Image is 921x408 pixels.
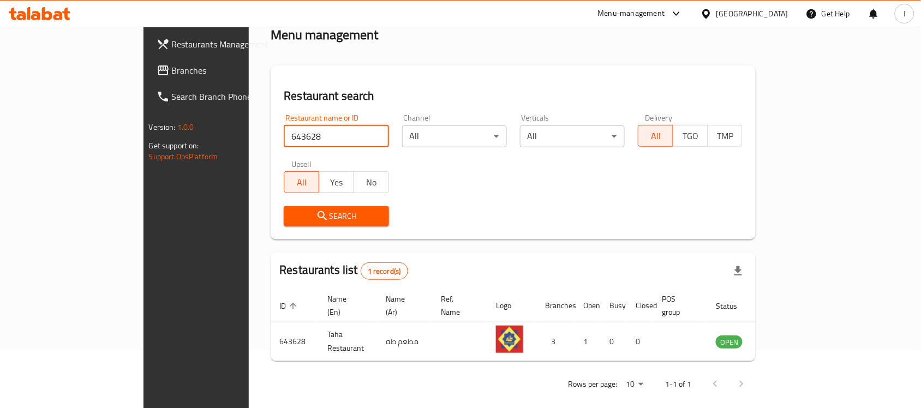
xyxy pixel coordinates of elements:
[520,125,625,147] div: All
[662,292,694,319] span: POS group
[172,64,289,77] span: Branches
[678,128,704,144] span: TGO
[149,120,176,134] span: Version:
[645,114,673,122] label: Delivery
[487,289,536,322] th: Logo
[601,289,627,322] th: Busy
[319,171,354,193] button: Yes
[601,322,627,361] td: 0
[536,289,575,322] th: Branches
[327,292,364,319] span: Name (En)
[643,128,669,144] span: All
[149,149,218,164] a: Support.OpsPlatform
[172,38,289,51] span: Restaurants Management
[271,289,802,361] table: enhanced table
[716,8,788,20] div: [GEOGRAPHIC_DATA]
[284,171,319,193] button: All
[536,322,575,361] td: 3
[319,322,377,361] td: Taha Restaurant
[713,128,739,144] span: TMP
[377,322,432,361] td: مطعم طه
[149,139,199,153] span: Get support on:
[361,262,408,280] div: Total records count
[665,377,691,391] p: 1-1 of 1
[904,8,905,20] span: l
[621,376,648,393] div: Rows per page:
[575,322,601,361] td: 1
[708,125,743,147] button: TMP
[716,299,751,313] span: Status
[361,266,408,277] span: 1 record(s)
[673,125,708,147] button: TGO
[148,31,297,57] a: Restaurants Management
[575,289,601,322] th: Open
[496,326,523,353] img: Taha Restaurant
[725,258,751,284] div: Export file
[402,125,507,147] div: All
[291,160,312,168] label: Upsell
[638,125,673,147] button: All
[441,292,474,319] span: Ref. Name
[358,175,385,190] span: No
[271,26,378,44] h2: Menu management
[284,125,388,147] input: Search for restaurant name or ID..
[284,206,388,226] button: Search
[324,175,350,190] span: Yes
[148,57,297,83] a: Branches
[716,336,743,349] span: OPEN
[284,88,743,104] h2: Restaurant search
[386,292,419,319] span: Name (Ar)
[627,322,653,361] td: 0
[292,209,380,223] span: Search
[568,377,617,391] p: Rows per page:
[148,83,297,110] a: Search Branch Phone
[177,120,194,134] span: 1.0.0
[354,171,389,193] button: No
[598,7,665,20] div: Menu-management
[289,175,315,190] span: All
[279,299,300,313] span: ID
[279,262,408,280] h2: Restaurants list
[627,289,653,322] th: Closed
[172,90,289,103] span: Search Branch Phone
